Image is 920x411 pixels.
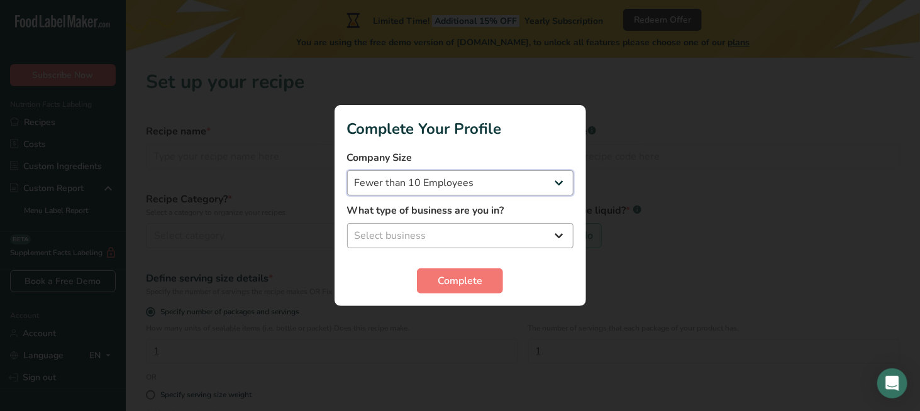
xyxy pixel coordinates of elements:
h1: Complete Your Profile [347,118,574,140]
button: Complete [417,268,503,293]
label: Company Size [347,150,574,165]
span: Complete [438,273,482,288]
label: What type of business are you in? [347,203,574,218]
div: Open Intercom Messenger [877,368,907,398]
